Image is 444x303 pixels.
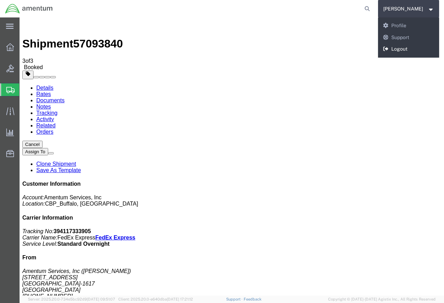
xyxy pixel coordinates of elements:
[87,297,115,301] span: [DATE] 09:51:07
[167,297,193,301] span: [DATE] 17:21:12
[328,296,436,302] span: Copyright © [DATE]-[DATE] Agistix Inc., All Rights Reserved
[20,17,444,296] iframe: FS Legacy Container
[378,32,439,44] a: Support
[28,297,115,301] span: Server: 2025.20.0-734e5bc92d9
[383,5,423,13] span: Mike Mundy
[378,20,439,32] a: Profile
[244,297,261,301] a: Feedback
[383,5,435,13] button: [PERSON_NAME]
[118,297,193,301] span: Client: 2025.20.0-e640dba
[378,43,439,55] a: Logout
[226,297,244,301] a: Support
[5,3,53,14] img: logo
